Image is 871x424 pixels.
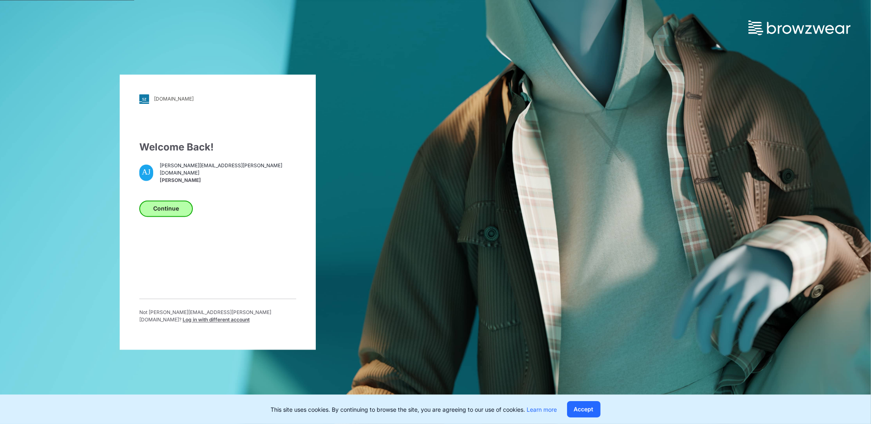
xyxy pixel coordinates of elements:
[183,316,250,323] span: Log in with different account
[154,96,194,102] div: [DOMAIN_NAME]
[139,94,149,104] img: svg+xml;base64,PHN2ZyB3aWR0aD0iMjgiIGhlaWdodD0iMjgiIHZpZXdCb3g9IjAgMCAyOCAyOCIgZmlsbD0ibm9uZSIgeG...
[160,162,296,177] span: [PERSON_NAME][EMAIL_ADDRESS][PERSON_NAME][DOMAIN_NAME]
[139,94,296,104] a: [DOMAIN_NAME]
[527,406,557,413] a: Learn more
[567,401,601,417] button: Accept
[748,20,851,35] img: browzwear-logo.73288ffb.svg
[160,177,296,184] span: [PERSON_NAME]
[271,405,557,414] p: This site uses cookies. By continuing to browse the site, you are agreeing to our use of cookies.
[139,200,193,217] button: Continue
[139,164,153,181] div: AJ
[139,309,296,323] p: Not [PERSON_NAME][EMAIL_ADDRESS][PERSON_NAME][DOMAIN_NAME] ?
[139,140,296,155] div: Welcome Back!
